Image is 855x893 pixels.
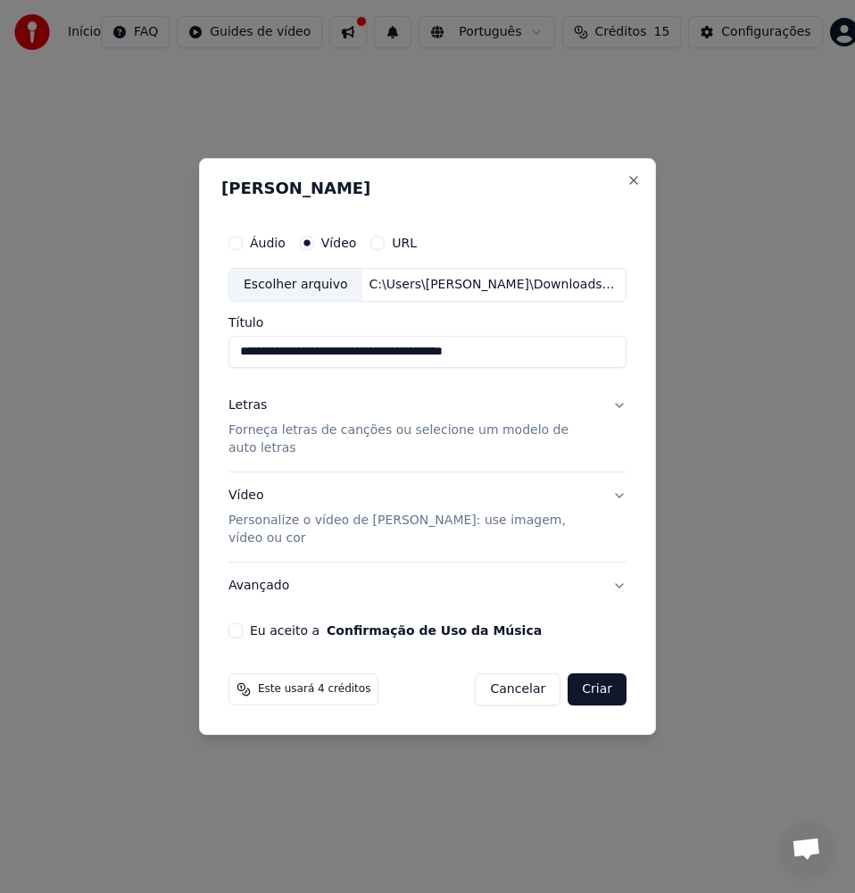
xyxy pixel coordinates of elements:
[228,487,598,547] div: Vídeo
[228,512,598,547] p: Personalize o vídeo de [PERSON_NAME]: use imagem, vídeo ou cor
[327,624,542,637] button: Eu aceito a
[250,624,542,637] label: Eu aceito a
[228,421,598,457] p: Forneça letras de canções ou selecione um modelo de auto letras
[321,237,357,249] label: Vídeo
[221,180,634,196] h2: [PERSON_NAME]
[228,563,627,609] button: Avançado
[228,316,627,329] label: Título
[228,396,267,414] div: Letras
[392,237,417,249] label: URL
[568,673,627,705] button: Criar
[228,382,627,472] button: LetrasForneça letras de canções ou selecione um modelo de auto letras
[228,472,627,562] button: VídeoPersonalize o vídeo de [PERSON_NAME]: use imagem, vídeo ou cor
[229,269,362,301] div: Escolher arquivo
[475,673,560,705] button: Cancelar
[258,682,370,697] span: Este usará 4 créditos
[362,276,626,294] div: C:\Users\[PERSON_NAME]\Downloads\Eyshila - Lugar de Vida (CD Deus no Controle).mp4
[250,237,286,249] label: Áudio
